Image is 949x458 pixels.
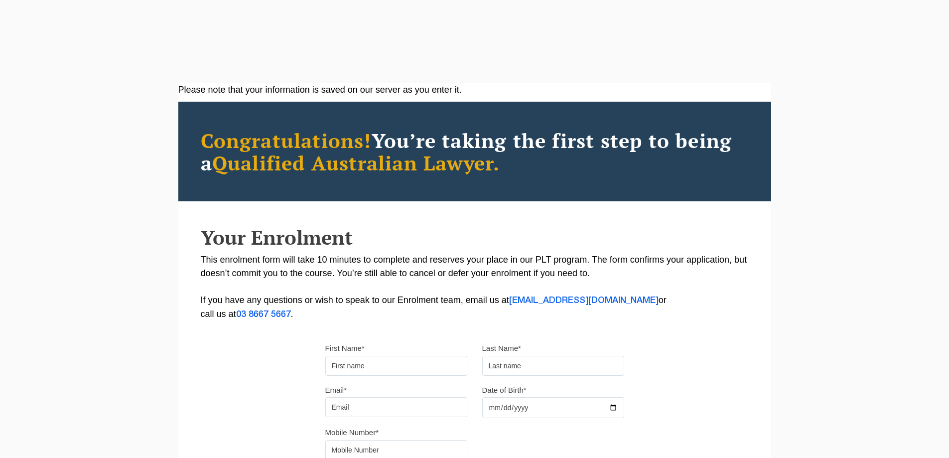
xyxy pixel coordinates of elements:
div: Please note that your information is saved on our server as you enter it. [178,83,771,97]
input: Last name [482,356,624,376]
p: This enrolment form will take 10 minutes to complete and reserves your place in our PLT program. ... [201,253,749,321]
label: First Name* [325,343,365,353]
label: Date of Birth* [482,385,527,395]
input: First name [325,356,467,376]
a: [EMAIL_ADDRESS][DOMAIN_NAME] [509,297,659,305]
span: Qualified Australian Lawyer. [212,150,500,176]
h2: Your Enrolment [201,226,749,248]
label: Mobile Number* [325,428,379,438]
a: 03 8667 5667 [236,310,291,318]
label: Email* [325,385,347,395]
span: Congratulations! [201,127,372,153]
label: Last Name* [482,343,521,353]
h2: You’re taking the first step to being a [201,129,749,174]
input: Email [325,397,467,417]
